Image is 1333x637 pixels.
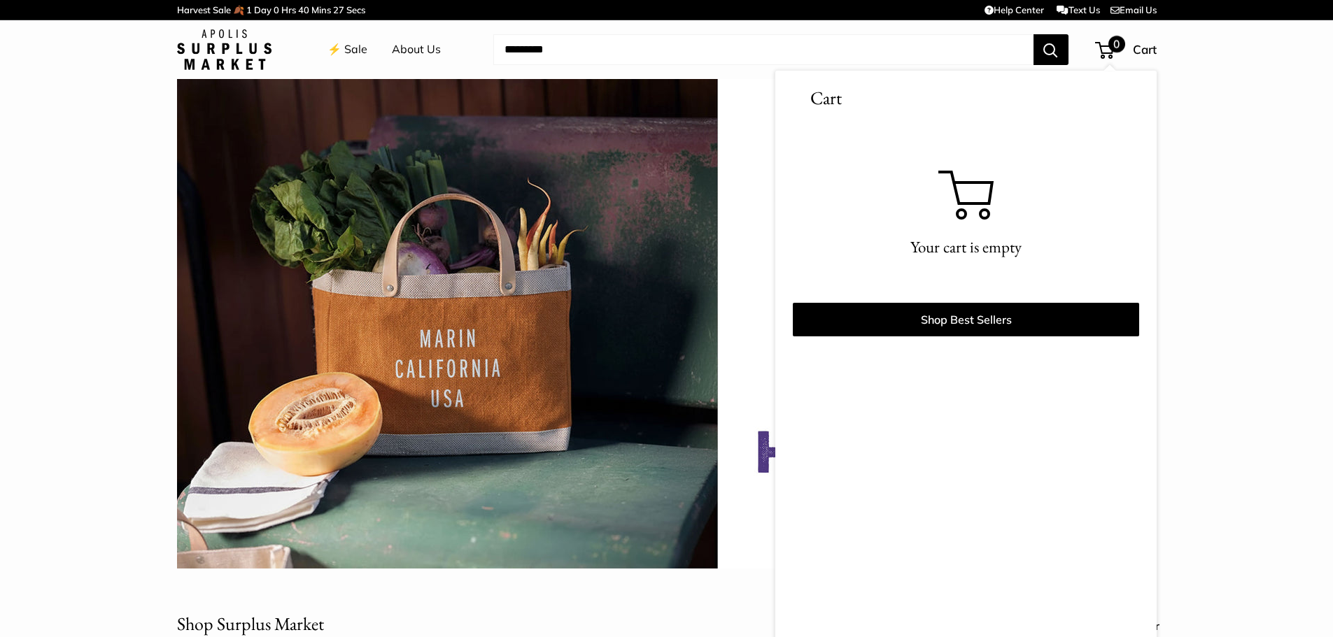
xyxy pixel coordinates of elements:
[281,4,296,15] span: Hrs
[392,39,441,60] a: About Us
[298,4,309,15] span: 40
[1096,38,1157,61] a: 0 Cart
[793,85,1139,112] h3: Cart
[1057,4,1099,15] a: Text Us
[793,303,1139,336] a: Shop Best Sellers
[254,4,271,15] span: Day
[1110,4,1157,15] a: Email Us
[985,4,1044,15] a: Help Center
[493,34,1034,65] input: Search...
[327,39,367,60] a: ⚡️ Sale
[274,4,279,15] span: 0
[1108,36,1125,52] span: 0
[246,4,252,15] span: 1
[346,4,365,15] span: Secs
[1133,42,1157,57] span: Cart
[311,4,331,15] span: Mins
[1034,34,1068,65] button: Search
[177,29,271,70] img: Apolis: Surplus Market
[333,4,344,15] span: 27
[810,234,1122,261] p: Your cart is empty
